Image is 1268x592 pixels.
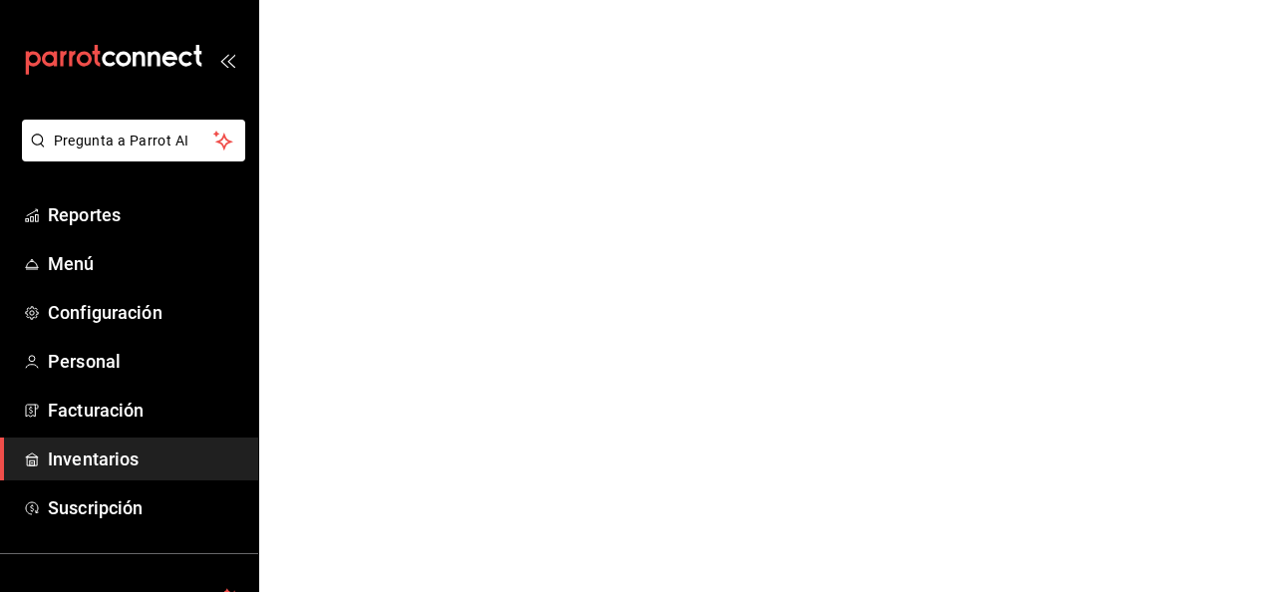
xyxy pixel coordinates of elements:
[48,494,242,521] span: Suscripción
[48,445,242,472] span: Inventarios
[48,397,242,424] span: Facturación
[219,52,235,68] button: open_drawer_menu
[14,145,245,165] a: Pregunta a Parrot AI
[48,201,242,228] span: Reportes
[22,120,245,161] button: Pregunta a Parrot AI
[48,348,242,375] span: Personal
[54,131,214,151] span: Pregunta a Parrot AI
[48,250,242,277] span: Menú
[48,299,242,326] span: Configuración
